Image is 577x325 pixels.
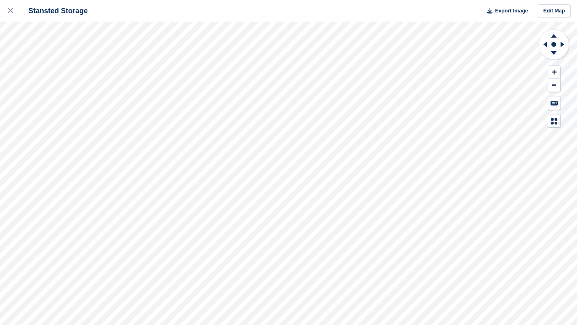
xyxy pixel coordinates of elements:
a: Edit Map [538,4,571,18]
button: Zoom In [548,66,560,79]
span: Export Image [495,7,528,15]
button: Map Legend [548,114,560,128]
div: Stansted Storage [21,6,88,16]
button: Export Image [482,4,528,18]
button: Zoom Out [548,79,560,92]
button: Keyboard Shortcuts [548,96,560,110]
